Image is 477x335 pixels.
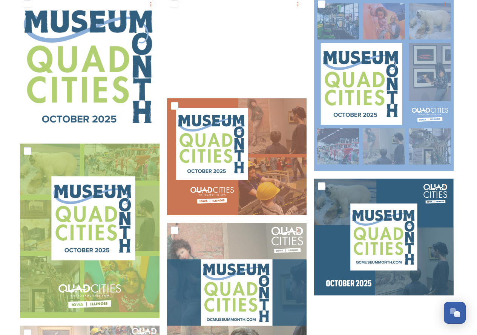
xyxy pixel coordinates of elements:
[167,98,307,215] img: QC Museum Month FB (1).png
[314,179,454,295] img: QC Museum Month FB 2 (2).png
[20,144,160,318] img: QCMuseum Month Insta (2).png
[444,302,466,324] button: Open Chat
